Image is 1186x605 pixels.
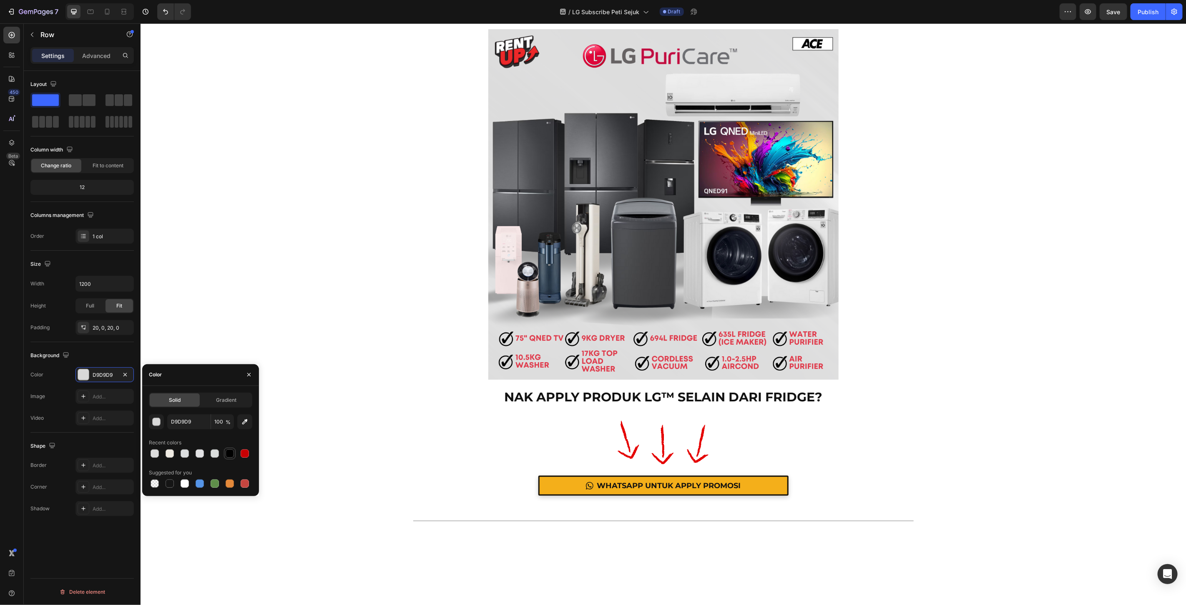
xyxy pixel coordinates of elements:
[6,153,20,159] div: Beta
[55,7,58,17] p: 7
[668,8,681,15] span: Draft
[41,51,65,60] p: Settings
[1107,8,1121,15] span: Save
[30,505,50,512] div: Shadow
[157,3,191,20] div: Undo/Redo
[93,324,132,332] div: 20, 0, 20, 0
[569,8,571,16] span: /
[93,371,117,379] div: D9D9D9
[30,259,53,270] div: Size
[169,396,181,404] span: Solid
[149,469,192,476] div: Suggested for you
[1131,3,1166,20] button: Publish
[30,324,50,331] div: Padding
[149,371,162,378] div: Color
[456,456,600,469] div: WHATSAPP UNTUK APPLY PROMOSI
[1138,8,1158,16] div: Publish
[573,8,640,16] span: LG Subscribe Peti Sejuk
[1158,564,1178,584] div: Open Intercom Messenger
[30,585,134,599] button: Delete element
[76,276,133,291] input: Auto
[93,484,132,491] div: Add...
[3,3,62,20] button: 7
[82,51,111,60] p: Advanced
[149,439,181,446] div: Recent colors
[93,462,132,469] div: Add...
[93,393,132,401] div: Add...
[30,350,71,361] div: Background
[167,414,211,429] input: Eg: FFFFFF
[86,302,94,310] span: Full
[141,23,1186,605] iframe: Design area
[30,414,44,422] div: Video
[30,144,75,156] div: Column width
[30,232,44,240] div: Order
[30,371,43,378] div: Color
[30,210,95,221] div: Columns management
[1100,3,1127,20] button: Save
[226,418,231,426] span: %
[30,441,57,452] div: Shape
[40,30,111,40] p: Row
[30,79,58,90] div: Layout
[30,393,45,400] div: Image
[93,233,132,240] div: 1 col
[398,452,648,472] a: WHATSAPP UNTUK APPLY PROMOSI
[93,162,123,169] span: Fit to content
[93,505,132,513] div: Add...
[116,302,122,310] span: Fit
[30,461,47,469] div: Border
[59,587,105,597] div: Delete element
[30,302,46,310] div: Height
[93,415,132,422] div: Add...
[30,483,47,491] div: Corner
[32,181,132,193] div: 12
[30,280,44,287] div: Width
[273,365,773,383] h2: NAK APPLY PRODUK LG™ SELAIN DARI FRIDGE?
[41,162,72,169] span: Change ratio
[216,396,236,404] span: Gradient
[8,89,20,96] div: 450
